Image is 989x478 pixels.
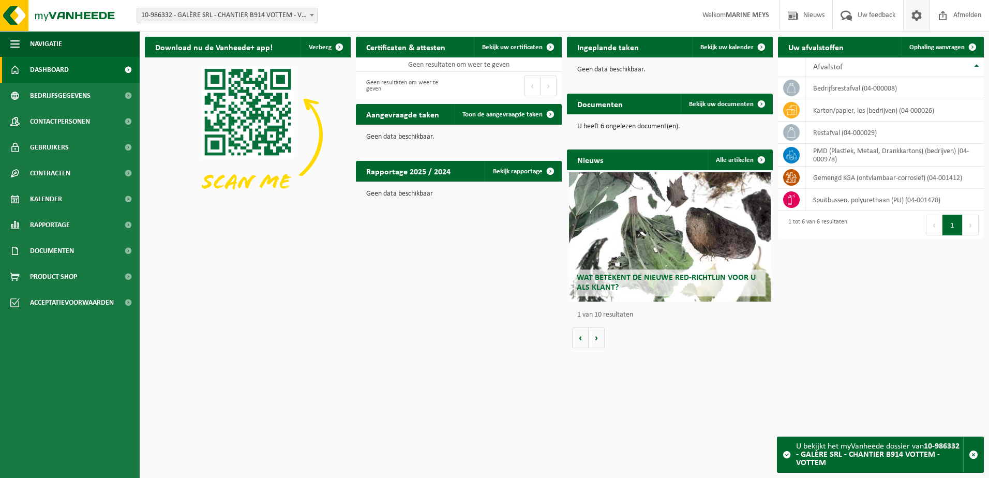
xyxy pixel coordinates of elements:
a: Alle artikelen [708,150,772,170]
div: Geen resultaten om weer te geven [361,74,454,97]
td: PMD (Plastiek, Metaal, Drankkartons) (bedrijven) (04-000978) [805,144,984,167]
span: Kalender [30,186,62,212]
button: Previous [926,215,942,235]
a: Bekijk rapportage [485,161,561,182]
h2: Nieuws [567,150,613,170]
img: Download de VHEPlus App [145,57,351,212]
p: Geen data beschikbaar. [366,133,551,141]
button: Previous [524,76,541,96]
span: Verberg [309,44,332,51]
h2: Documenten [567,94,633,114]
span: Documenten [30,238,74,264]
h2: Aangevraagde taken [356,104,449,124]
div: 1 tot 6 van 6 resultaten [783,214,847,236]
button: Verberg [301,37,350,57]
div: U bekijkt het myVanheede dossier van [796,437,963,472]
p: Geen data beschikbaar. [577,66,762,73]
p: Geen data beschikbaar [366,190,551,198]
strong: MARINE MEYS [726,11,769,19]
button: Vorige [572,327,589,348]
td: restafval (04-000029) [805,122,984,144]
span: Ophaling aanvragen [909,44,965,51]
a: Ophaling aanvragen [901,37,983,57]
td: Geen resultaten om weer te geven [356,57,562,72]
a: Bekijk uw documenten [681,94,772,114]
a: Bekijk uw kalender [692,37,772,57]
span: Rapportage [30,212,70,238]
span: Navigatie [30,31,62,57]
span: Acceptatievoorwaarden [30,290,114,316]
td: karton/papier, los (bedrijven) (04-000026) [805,99,984,122]
button: Next [541,76,557,96]
p: U heeft 6 ongelezen document(en). [577,123,762,130]
h2: Rapportage 2025 / 2024 [356,161,461,181]
span: Bekijk uw kalender [700,44,754,51]
span: Afvalstof [813,63,843,71]
span: 10-986332 - GALÈRE SRL - CHANTIER B914 VOTTEM - VOTTEM [137,8,318,23]
span: Contracten [30,160,70,186]
span: Wat betekent de nieuwe RED-richtlijn voor u als klant? [577,274,756,292]
button: 1 [942,215,963,235]
td: bedrijfsrestafval (04-000008) [805,77,984,99]
a: Wat betekent de nieuwe RED-richtlijn voor u als klant? [569,172,771,302]
td: spuitbussen, polyurethaan (PU) (04-001470) [805,189,984,211]
span: 10-986332 - GALÈRE SRL - CHANTIER B914 VOTTEM - VOTTEM [137,8,317,23]
button: Next [963,215,979,235]
span: Dashboard [30,57,69,83]
a: Bekijk uw certificaten [474,37,561,57]
span: Bekijk uw certificaten [482,44,543,51]
span: Toon de aangevraagde taken [462,111,543,118]
td: gemengd KGA (ontvlambaar-corrosief) (04-001412) [805,167,984,189]
span: Bekijk uw documenten [689,101,754,108]
h2: Ingeplande taken [567,37,649,57]
span: Product Shop [30,264,77,290]
a: Toon de aangevraagde taken [454,104,561,125]
span: Gebruikers [30,135,69,160]
p: 1 van 10 resultaten [577,311,768,319]
strong: 10-986332 - GALÈRE SRL - CHANTIER B914 VOTTEM - VOTTEM [796,442,960,467]
h2: Uw afvalstoffen [778,37,854,57]
span: Bedrijfsgegevens [30,83,91,109]
h2: Certificaten & attesten [356,37,456,57]
button: Volgende [589,327,605,348]
h2: Download nu de Vanheede+ app! [145,37,283,57]
span: Contactpersonen [30,109,90,135]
